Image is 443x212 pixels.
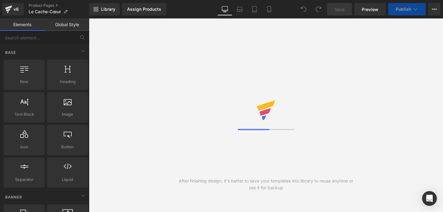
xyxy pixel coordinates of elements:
[49,144,86,150] span: Button
[101,6,115,12] span: Library
[49,111,86,118] span: Image
[388,3,426,15] button: Publish
[218,3,232,15] a: Desktop
[312,3,325,15] button: Redo
[12,5,20,13] div: v6
[232,3,247,15] a: Laptop
[396,7,411,12] span: Publish
[362,6,378,13] span: Preview
[247,3,262,15] a: Tablet
[6,176,43,183] span: Separator
[29,9,61,14] span: Le Cache-Cœur
[89,3,120,15] a: New Library
[49,176,86,183] span: Liquid
[262,3,277,15] a: Mobile
[297,3,310,15] button: Undo
[428,3,441,15] button: More
[29,3,89,8] a: Product Pages
[6,144,43,150] span: Icon
[5,194,23,200] span: Banner
[6,111,43,118] span: Text Block
[127,7,161,12] div: Assign Products
[2,3,24,15] a: v6
[45,18,89,31] a: Global Style
[354,3,386,15] a: Preview
[334,6,345,13] span: Save
[422,191,437,206] div: Open Intercom Messenger
[178,178,355,191] div: After finishing design, it's better to save your templates into library to reuse anytime or use i...
[49,78,86,85] span: Heading
[5,50,17,55] span: Base
[6,78,43,85] span: Row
